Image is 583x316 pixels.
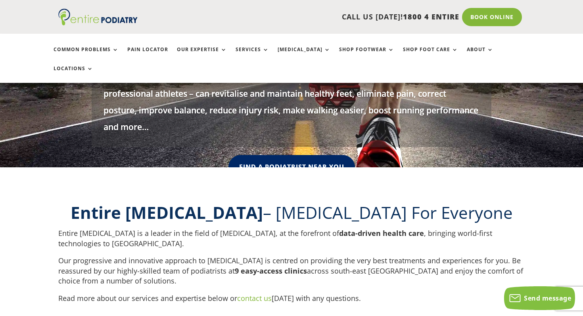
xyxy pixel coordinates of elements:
[58,228,525,256] p: Entire [MEDICAL_DATA] is a leader in the field of [MEDICAL_DATA], at the forefront of , bringing ...
[467,47,493,64] a: About
[339,47,394,64] a: Shop Footwear
[235,266,307,276] strong: 9 easy-access clinics
[54,66,93,83] a: Locations
[339,228,424,238] strong: data-driven health care
[403,47,458,64] a: Shop Foot Care
[236,47,269,64] a: Services
[71,201,263,224] b: Entire [MEDICAL_DATA]
[58,201,525,228] h2: – [MEDICAL_DATA] For Everyone
[237,293,272,303] a: contact us
[504,286,575,310] button: Send message
[104,69,479,135] p: Everyone – from children to seniors, people at home or at work, community sports teams to profess...
[54,47,119,64] a: Common Problems
[177,47,227,64] a: Our Expertise
[462,8,522,26] a: Book Online
[127,47,168,64] a: Pain Locator
[403,12,459,21] span: 1800 4 ENTIRE
[524,294,571,303] span: Send message
[58,19,138,27] a: Entire Podiatry
[228,155,355,179] a: Find A Podiatrist Near You
[58,293,525,311] p: Read more about our services and expertise below or [DATE] with any questions.
[58,9,138,25] img: logo (1)
[58,256,525,293] p: Our progressive and innovative approach to [MEDICAL_DATA] is centred on providing the very best t...
[278,47,330,64] a: [MEDICAL_DATA]
[166,12,459,22] p: CALL US [DATE]!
